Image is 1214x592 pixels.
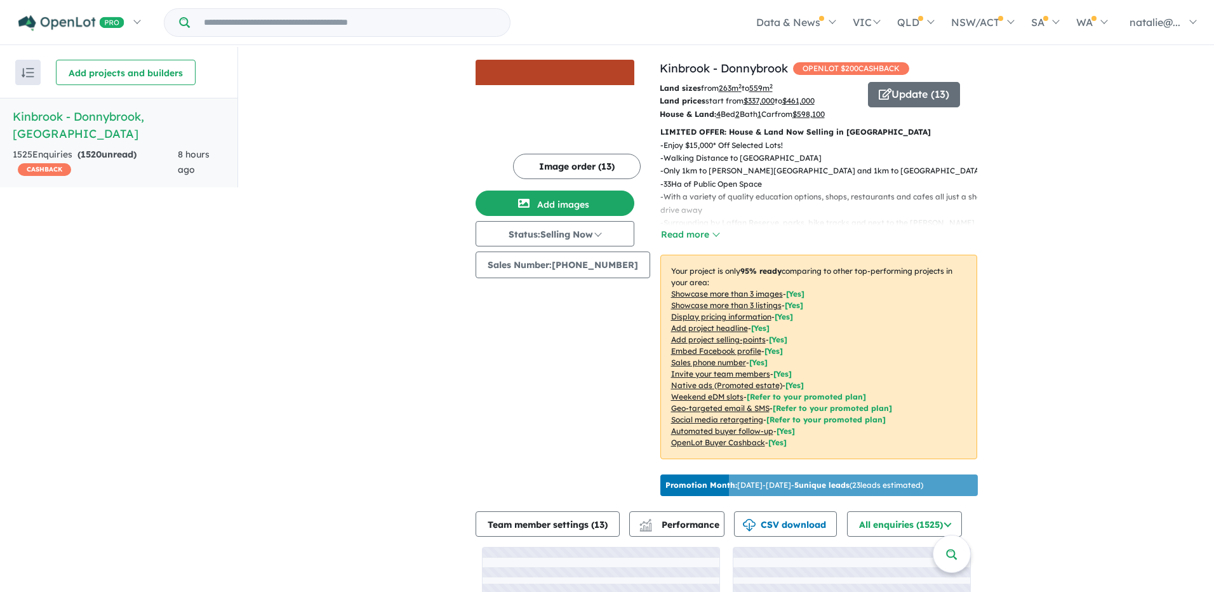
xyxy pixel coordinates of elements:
[794,480,850,490] b: 5 unique leads
[671,358,746,367] u: Sales phone number
[766,415,886,424] span: [Refer to your promoted plan]
[18,163,71,176] span: CASHBACK
[629,511,724,537] button: Performance
[747,392,866,401] span: [Refer to your promoted plan]
[751,323,770,333] span: [ Yes ]
[671,335,766,344] u: Add project selling-points
[660,95,858,107] p: start from
[660,139,987,152] p: - Enjoy $15,000* Off Selected Lots!
[671,369,770,379] u: Invite your team members
[56,60,196,85] button: Add projects and builders
[770,83,773,90] sup: 2
[671,323,748,333] u: Add project headline
[671,346,761,356] u: Embed Facebook profile
[775,96,815,105] span: to
[665,480,923,491] p: [DATE] - [DATE] - ( 23 leads estimated)
[757,109,761,119] u: 1
[13,108,225,142] h5: Kinbrook - Donnybrook , [GEOGRAPHIC_DATA]
[769,335,787,344] span: [ Yes ]
[660,109,716,119] b: House & Land:
[660,126,977,138] p: LIMITED OFFER: House & Land Now Selling in [GEOGRAPHIC_DATA]
[792,109,825,119] u: $ 598,100
[671,403,770,413] u: Geo-targeted email & SMS
[660,227,720,242] button: Read more
[639,519,651,526] img: line-chart.svg
[740,266,782,276] b: 95 % ready
[476,191,634,216] button: Add images
[660,165,987,177] p: - Only 1km to [PERSON_NAME][GEOGRAPHIC_DATA] and 1km to [GEOGRAPHIC_DATA]
[660,255,977,459] p: Your project is only comparing to other top-performing projects in your area: - - - - - - - - - -...
[773,369,792,379] span: [ Yes ]
[764,346,783,356] span: [ Yes ]
[671,392,744,401] u: Weekend eDM slots
[671,289,783,299] u: Showcase more than 3 images
[738,83,742,90] sup: 2
[719,83,742,93] u: 263 m
[743,519,756,532] img: download icon
[671,380,782,390] u: Native ads (Promoted estate)
[671,312,771,321] u: Display pricing information
[775,312,793,321] span: [ Yes ]
[716,109,721,119] u: 4
[81,149,102,160] span: 1520
[671,438,765,447] u: OpenLot Buyer Cashback
[786,289,804,299] span: [ Yes ]
[22,68,34,77] img: sort.svg
[671,415,763,424] u: Social media retargeting
[734,511,837,537] button: CSV download
[13,147,178,178] div: 1525 Enquir ies
[660,61,788,76] a: Kinbrook - Donnybrook
[847,511,962,537] button: All enquiries (1525)
[671,426,773,436] u: Automated buyer follow-up
[77,149,137,160] strong: ( unread)
[665,480,737,490] b: Promotion Month:
[476,221,634,246] button: Status:Selling Now
[476,511,620,537] button: Team member settings (13)
[660,96,705,105] b: Land prices
[744,96,775,105] u: $ 337,000
[513,154,641,179] button: Image order (13)
[782,96,815,105] u: $ 461,000
[192,9,507,36] input: Try estate name, suburb, builder or developer
[660,217,987,243] p: - Surrounding by Laffan Reserve, parks, bike tracks and next to the [PERSON_NAME][GEOGRAPHIC_DATA]
[660,83,701,93] b: Land sizes
[641,519,719,530] span: Performance
[793,62,909,75] span: OPENLOT $ 200 CASHBACK
[476,252,650,278] button: Sales Number:[PHONE_NUMBER]
[178,149,210,175] span: 8 hours ago
[749,83,773,93] u: 559 m
[773,403,892,413] span: [Refer to your promoted plan]
[660,108,858,121] p: Bed Bath Car from
[785,380,804,390] span: [Yes]
[660,178,987,191] p: - 33Ha of Public Open Space
[594,519,604,530] span: 13
[777,426,795,436] span: [Yes]
[660,191,987,217] p: - With a variety of quality education options, shops, restaurants and cafes all just a short driv...
[785,300,803,310] span: [ Yes ]
[18,15,124,31] img: Openlot PRO Logo White
[660,82,858,95] p: from
[671,300,782,310] u: Showcase more than 3 listings
[868,82,960,107] button: Update (13)
[749,358,768,367] span: [ Yes ]
[1130,16,1180,29] span: natalie@...
[742,83,773,93] span: to
[660,152,987,165] p: - Walking Distance to [GEOGRAPHIC_DATA]
[735,109,740,119] u: 2
[768,438,787,447] span: [Yes]
[639,523,652,531] img: bar-chart.svg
